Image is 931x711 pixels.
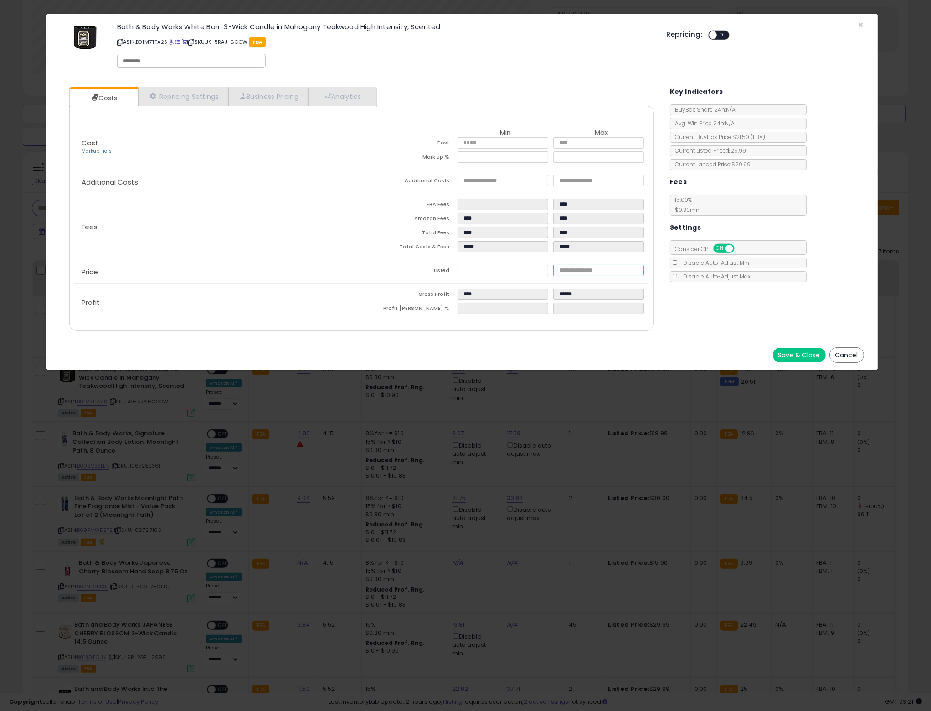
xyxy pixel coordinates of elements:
[362,151,458,165] td: Mark up %
[773,348,826,362] button: Save & Close
[670,206,701,214] span: $0.30 min
[670,245,746,253] span: Consider CPT:
[362,227,458,241] td: Total Fees
[362,213,458,227] td: Amazon Fees
[679,259,749,267] span: Disable Auto-Adjust Min
[458,129,553,137] th: Min
[175,38,180,46] a: All offer listings
[751,133,765,141] span: ( FBA )
[670,147,746,155] span: Current Listed Price: $29.99
[138,87,228,106] a: Repricing Settings
[858,18,864,31] span: ×
[74,139,361,155] p: Cost
[670,196,701,214] span: 15.00 %
[228,87,308,106] a: Business Pricing
[117,23,653,30] h3: Bath & Body Works White Barn 3-Wick Candle in Mahogany Teakwood High Intensity, Scented
[670,133,765,141] span: Current Buybox Price:
[169,38,174,46] a: BuyBox page
[670,160,751,168] span: Current Landed Price: $29.99
[717,31,731,39] span: OFF
[670,222,701,233] h5: Settings
[362,303,458,317] td: Profit [PERSON_NAME] %
[70,89,137,107] a: Costs
[72,23,99,51] img: 417GzbiDHjL._SL60_.jpg
[829,347,864,363] button: Cancel
[362,137,458,151] td: Cost
[82,148,112,155] a: Markup Tiers
[362,175,458,189] td: Additional Costs
[732,133,765,141] span: $21.50
[670,176,687,188] h5: Fees
[74,179,361,186] p: Additional Costs
[670,119,735,127] span: Avg. Win Price 24h: N/A
[362,289,458,303] td: Gross Profit
[670,86,723,98] h5: Key Indicators
[362,241,458,255] td: Total Costs & Fees
[670,106,736,113] span: BuyBox Share 24h: N/A
[117,35,653,49] p: ASIN: B01M7TTA2S | SKU: J9-5RAJ-GCGW
[182,38,187,46] a: Your listing only
[308,87,375,106] a: Analytics
[362,199,458,213] td: FBA Fees
[362,265,458,279] td: Listed
[74,299,361,306] p: Profit
[714,245,725,252] span: ON
[74,223,361,231] p: Fees
[679,273,751,280] span: Disable Auto-Adjust Max
[733,245,747,252] span: OFF
[74,268,361,276] p: Price
[553,129,649,137] th: Max
[249,37,266,47] span: FBA
[666,31,703,38] h5: Repricing:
